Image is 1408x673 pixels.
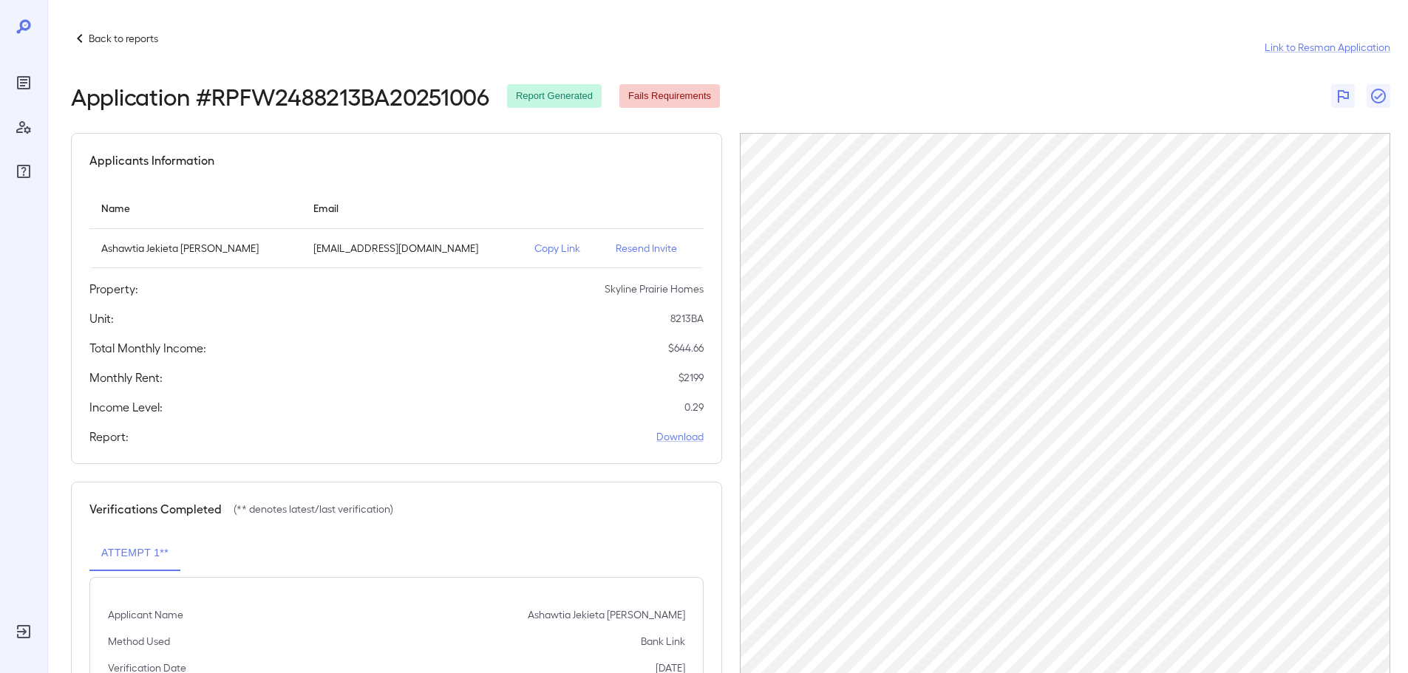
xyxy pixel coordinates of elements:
[108,634,170,649] p: Method Used
[12,620,35,643] div: Log Out
[679,370,704,385] p: $ 2199
[89,500,222,518] h5: Verifications Completed
[89,31,158,46] p: Back to reports
[684,400,704,414] p: 0.29
[1265,40,1390,55] a: Link to Resman Application
[71,83,489,109] h2: Application # RPFW2488213BA20251006
[619,89,720,103] span: Fails Requirements
[89,536,180,571] button: Attempt 1**
[101,241,290,256] p: Ashawtia Jekieta [PERSON_NAME]
[1331,84,1355,108] button: Flag Report
[534,241,592,256] p: Copy Link
[12,115,35,139] div: Manage Users
[234,502,393,516] p: (** denotes latest/last verification)
[302,187,523,229] th: Email
[89,310,114,327] h5: Unit:
[89,187,704,268] table: simple table
[89,339,206,357] h5: Total Monthly Income:
[108,607,183,622] p: Applicant Name
[12,71,35,95] div: Reports
[656,429,704,444] a: Download
[89,398,163,416] h5: Income Level:
[605,281,704,296] p: Skyline Prairie Homes
[12,160,35,183] div: FAQ
[641,634,685,649] p: Bank Link
[1367,84,1390,108] button: Close Report
[616,241,692,256] p: Resend Invite
[668,341,704,355] p: $ 644.66
[528,607,685,622] p: Ashawtia Jekieta [PERSON_NAME]
[89,369,163,386] h5: Monthly Rent:
[89,280,138,298] h5: Property:
[89,151,214,169] h5: Applicants Information
[507,89,602,103] span: Report Generated
[89,187,302,229] th: Name
[670,311,704,326] p: 8213BA
[313,241,511,256] p: [EMAIL_ADDRESS][DOMAIN_NAME]
[89,428,129,445] h5: Report:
